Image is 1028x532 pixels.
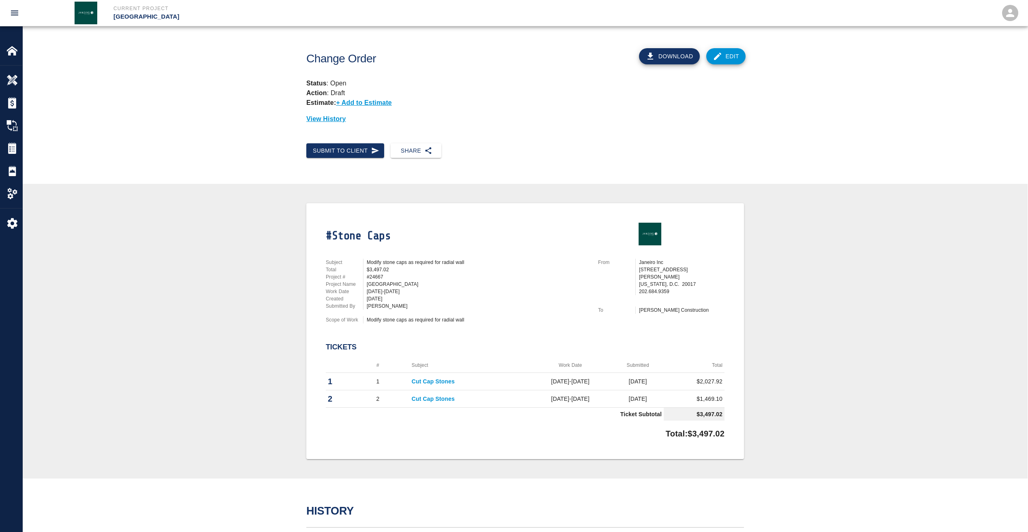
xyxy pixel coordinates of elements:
img: Janeiro Inc [639,223,661,245]
a: Edit [706,48,746,64]
td: [DATE]-[DATE] [529,390,612,408]
td: $1,469.10 [664,390,725,408]
button: Share [391,143,441,158]
p: [PERSON_NAME] Construction [639,306,725,314]
p: Created [326,295,363,302]
div: Modify stone caps as required for radial wall [367,316,588,323]
a: Cut Cap Stones [412,396,455,402]
th: Submitted [612,358,664,373]
td: 1 [346,373,410,390]
p: Current Project [113,5,558,12]
p: To [598,306,635,314]
p: Janeiro Inc [639,259,725,266]
button: open drawer [5,3,24,23]
p: Work Date [326,288,363,295]
th: Subject [410,358,529,373]
p: Subject [326,259,363,266]
td: [DATE] [612,390,664,408]
div: [GEOGRAPHIC_DATA] [367,281,588,288]
h1: #Stone Caps [326,229,391,243]
h1: Change Order [306,52,559,66]
p: [GEOGRAPHIC_DATA] [113,12,558,21]
td: $2,027.92 [664,373,725,390]
th: # [346,358,410,373]
p: 2 [328,393,344,405]
div: [DATE]-[DATE] [367,288,588,295]
h2: History [306,504,744,517]
div: #24667 [367,273,588,281]
p: 1 [328,375,344,387]
div: Modify stone caps as required for radial wall [367,259,588,266]
td: Ticket Subtotal [326,408,664,421]
div: [PERSON_NAME] [367,302,588,310]
strong: Action [306,89,327,96]
p: Submitted By [326,302,363,310]
p: : Draft [306,88,744,98]
p: From [598,259,635,266]
p: Project # [326,273,363,281]
strong: Status [306,80,327,87]
p: 202.684.9359 [639,288,725,295]
td: [DATE] [612,373,664,390]
td: $3,497.02 [664,408,725,421]
strong: Estimate: [306,99,336,106]
iframe: Chat Widget [987,493,1028,532]
p: + Add to Estimate [336,99,392,106]
td: 2 [346,390,410,408]
th: Total [664,358,725,373]
p: View History [306,114,744,124]
th: Work Date [529,358,612,373]
div: [DATE] [367,295,588,302]
p: [STREET_ADDRESS][PERSON_NAME] [US_STATE], D.C. 20017 [639,266,725,288]
a: Cut Cap Stones [412,378,455,385]
p: Project Name [326,281,363,288]
p: Total: $3,497.02 [666,424,725,440]
p: Scope of Work [326,316,363,323]
button: Submit to Client [306,143,384,158]
h2: Tickets [326,343,725,352]
td: [DATE]-[DATE] [529,373,612,390]
button: Download [639,48,700,64]
p: Total [326,266,363,273]
p: : Open [306,79,744,88]
img: Janeiro Inc [75,2,97,24]
div: $3,497.02 [367,266,588,273]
